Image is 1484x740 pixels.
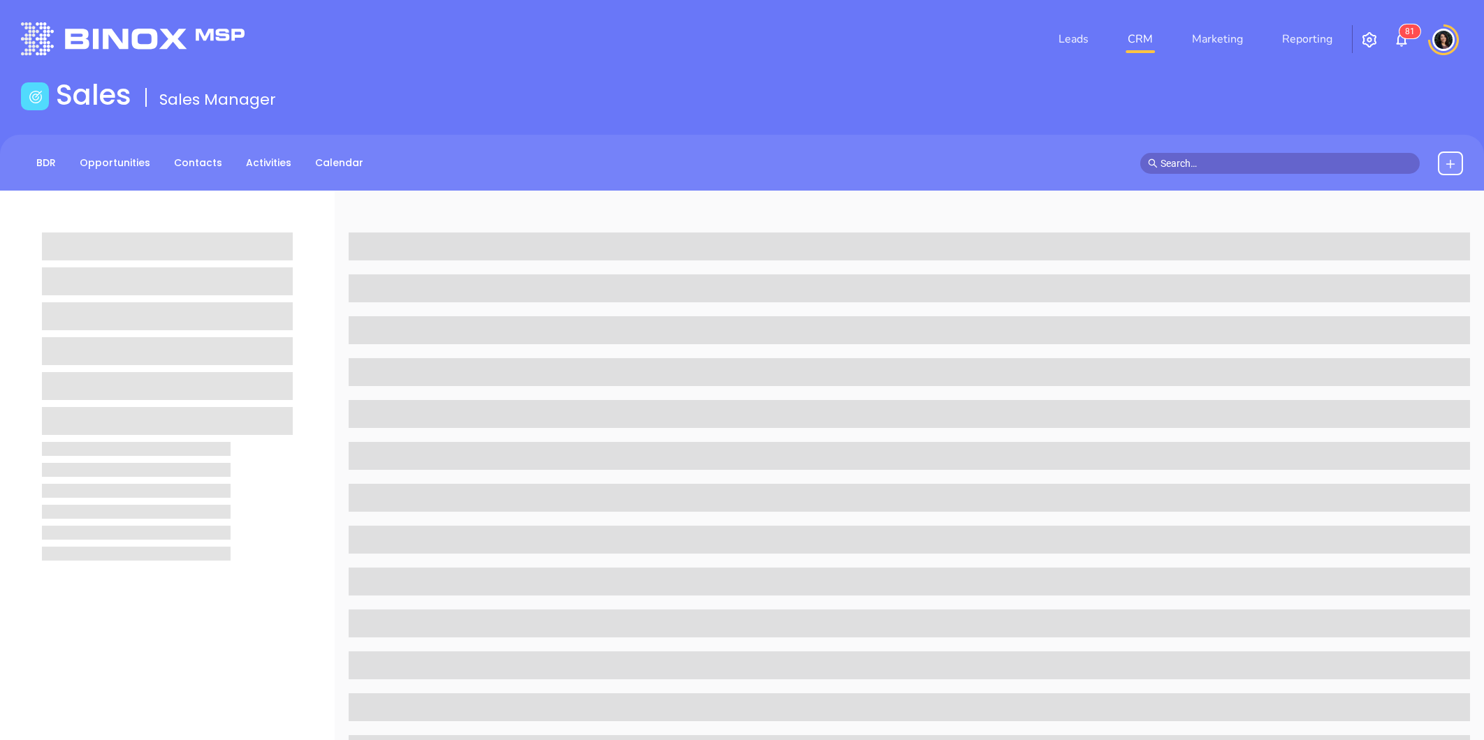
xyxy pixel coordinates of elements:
[1053,25,1094,53] a: Leads
[1122,25,1158,53] a: CRM
[159,89,276,110] span: Sales Manager
[1148,158,1158,168] span: search
[1410,27,1415,36] span: 1
[1432,29,1455,51] img: user
[1361,31,1378,48] img: iconSetting
[28,151,64,175] a: BDR
[1393,31,1410,48] img: iconNotification
[1399,24,1420,38] sup: 81
[21,22,245,55] img: logo
[71,151,159,175] a: Opportunities
[1186,25,1249,53] a: Marketing
[1276,25,1338,53] a: Reporting
[307,151,372,175] a: Calendar
[238,151,300,175] a: Activities
[56,78,131,112] h1: Sales
[1405,27,1410,36] span: 8
[1161,156,1412,171] input: Search…
[166,151,231,175] a: Contacts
